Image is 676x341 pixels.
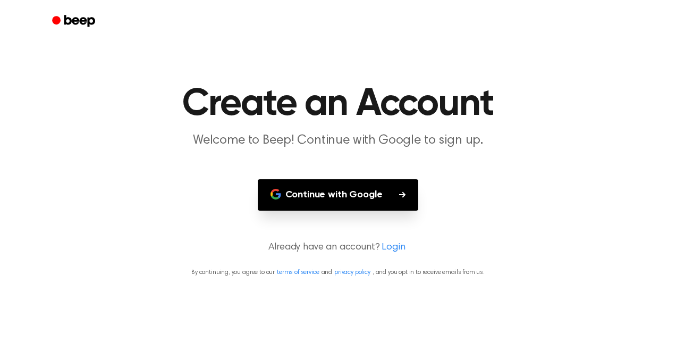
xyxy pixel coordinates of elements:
p: Already have an account? [13,240,663,255]
p: Welcome to Beep! Continue with Google to sign up. [134,132,542,149]
a: Beep [45,11,105,32]
h1: Create an Account [66,85,610,123]
a: Login [382,240,405,255]
a: privacy policy [334,269,370,276]
p: By continuing, you agree to our and , and you opt in to receive emails from us. [13,268,663,277]
a: terms of service [277,269,319,276]
button: Continue with Google [258,179,419,211]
